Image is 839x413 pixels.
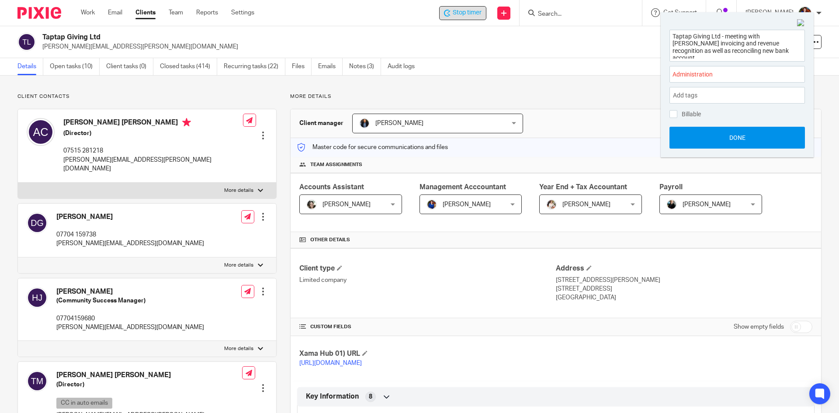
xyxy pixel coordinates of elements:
[27,212,48,233] img: svg%3E
[56,212,204,222] h4: [PERSON_NAME]
[56,323,204,332] p: [PERSON_NAME][EMAIL_ADDRESS][DOMAIN_NAME]
[745,8,794,17] p: [PERSON_NAME]
[562,201,610,208] span: [PERSON_NAME]
[160,58,217,75] a: Closed tasks (414)
[663,10,697,16] span: Get Support
[426,199,437,210] img: Nicole.jpeg
[292,58,312,75] a: Files
[231,8,254,17] a: Settings
[556,293,812,302] p: [GEOGRAPHIC_DATA]
[306,392,359,401] span: Key Information
[56,314,204,323] p: 07704159680
[135,8,156,17] a: Clients
[388,58,421,75] a: Audit logs
[306,199,317,210] img: barbara-raine-.jpg
[670,30,804,59] textarea: Taptap Giving Ltd - meeting with [PERSON_NAME] invoicing and revenue recognition as well as recon...
[42,33,571,42] h2: Taptap Giving Ltd
[546,199,557,210] img: Kayleigh%20Henson.jpeg
[369,392,372,401] span: 8
[683,201,731,208] span: [PERSON_NAME]
[734,323,784,331] label: Show empty fields
[359,118,370,128] img: martin-hickman.jpg
[322,201,371,208] span: [PERSON_NAME]
[318,58,343,75] a: Emails
[798,6,812,20] img: Nicole.jpeg
[299,323,556,330] h4: CUSTOM FIELDS
[299,349,556,358] h4: Xama Hub 01) URL
[17,58,43,75] a: Details
[17,93,277,100] p: Client contacts
[27,371,48,392] img: svg%3E
[106,58,153,75] a: Client tasks (0)
[224,187,253,194] p: More details
[556,285,812,293] p: [STREET_ADDRESS]
[27,287,48,308] img: svg%3E
[439,6,486,20] div: Taptap Giving Ltd
[539,184,627,191] span: Year End + Tax Accountant
[108,8,122,17] a: Email
[17,33,36,51] img: svg%3E
[169,8,183,17] a: Team
[797,19,805,27] img: Close
[666,199,677,210] img: nicky-partington.jpg
[669,127,805,149] button: Done
[673,70,783,79] span: Administration
[310,236,350,243] span: Other details
[453,8,482,17] span: Stop timer
[27,118,55,146] img: svg%3E
[42,42,703,51] p: [PERSON_NAME][EMAIL_ADDRESS][PERSON_NAME][DOMAIN_NAME]
[224,58,285,75] a: Recurring tasks (22)
[299,264,556,273] h4: Client type
[50,58,100,75] a: Open tasks (10)
[297,143,448,152] p: Master code for secure communications and files
[63,146,243,155] p: 07515 281218
[443,201,491,208] span: [PERSON_NAME]
[81,8,95,17] a: Work
[299,360,362,366] a: [URL][DOMAIN_NAME]
[63,156,243,174] p: [PERSON_NAME][EMAIL_ADDRESS][PERSON_NAME][DOMAIN_NAME]
[56,239,204,248] p: [PERSON_NAME][EMAIL_ADDRESS][DOMAIN_NAME]
[56,230,204,239] p: 07704 159738
[224,262,253,269] p: More details
[56,296,204,305] h5: (Community Success Manager)
[682,111,701,117] span: Billable
[290,93,822,100] p: More details
[375,120,423,126] span: [PERSON_NAME]
[673,89,702,102] span: Add tags
[196,8,218,17] a: Reports
[299,276,556,285] p: Limited company
[349,58,381,75] a: Notes (3)
[299,119,343,128] h3: Client manager
[182,118,191,127] i: Primary
[56,371,242,380] h4: [PERSON_NAME] [PERSON_NAME]
[56,380,242,389] h5: (Director)
[556,276,812,285] p: [STREET_ADDRESS][PERSON_NAME]
[63,129,243,138] h5: (Director)
[224,345,253,352] p: More details
[56,398,112,409] p: CC in auto emails
[310,161,362,168] span: Team assignments
[17,7,61,19] img: Pixie
[419,184,506,191] span: Management Acccountant
[556,264,812,273] h4: Address
[299,184,364,191] span: Accounts Assistant
[659,184,683,191] span: Payroll
[537,10,616,18] input: Search
[63,118,243,129] h4: [PERSON_NAME] [PERSON_NAME]
[56,287,204,296] h4: [PERSON_NAME]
